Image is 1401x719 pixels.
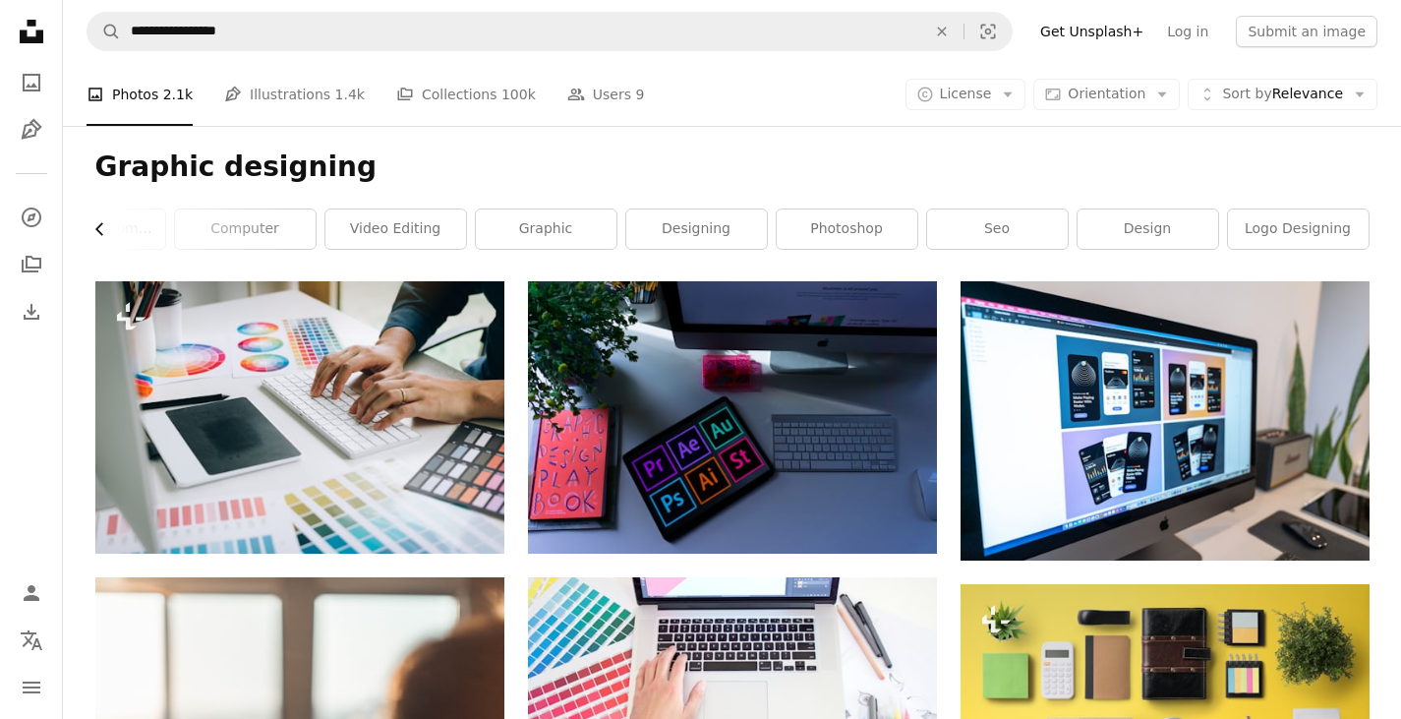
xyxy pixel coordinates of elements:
a: Users 9 [567,63,645,126]
button: Visual search [964,13,1012,50]
a: Freelance creative designers working on desk in modern home office. [95,408,504,426]
button: Sort byRelevance [1188,79,1377,110]
button: scroll list to the left [95,210,118,249]
a: video editing [325,210,466,249]
a: Collections [12,245,51,284]
span: 1.4k [335,84,365,105]
a: photoshop [777,210,917,249]
button: Submit an image [1236,16,1377,47]
a: seo [927,210,1068,249]
img: silver imac on white table [961,281,1370,561]
a: Photos [12,63,51,102]
a: silver imac and apple keyboard [528,408,937,426]
a: design [1078,210,1218,249]
a: Illustrations 1.4k [224,63,365,126]
button: Menu [12,668,51,707]
a: silver imac on white table [961,411,1370,429]
a: Explore [12,198,51,237]
a: Home — Unsplash [12,12,51,55]
span: Orientation [1068,86,1145,101]
span: Sort by [1222,86,1271,101]
button: Search Unsplash [88,13,121,50]
button: Orientation [1033,79,1180,110]
a: computer [175,210,316,249]
img: silver imac and apple keyboard [528,281,937,554]
a: Collections 100k [396,63,536,126]
span: 9 [635,84,644,105]
span: 100k [501,84,536,105]
a: Log in / Sign up [12,573,51,613]
a: Get Unsplash+ [1028,16,1155,47]
button: Clear [920,13,963,50]
a: designing [626,210,767,249]
img: Freelance creative designers working on desk in modern home office. [95,281,504,554]
a: logo designing [1228,210,1369,249]
a: Download History [12,292,51,331]
span: License [940,86,992,101]
span: Relevance [1222,85,1343,104]
button: License [905,79,1026,110]
a: graphic [476,210,616,249]
a: Illustrations [12,110,51,150]
button: Language [12,621,51,660]
form: Find visuals sitewide [87,12,1013,51]
a: Log in [1155,16,1220,47]
h1: Graphic designing [95,150,1370,185]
